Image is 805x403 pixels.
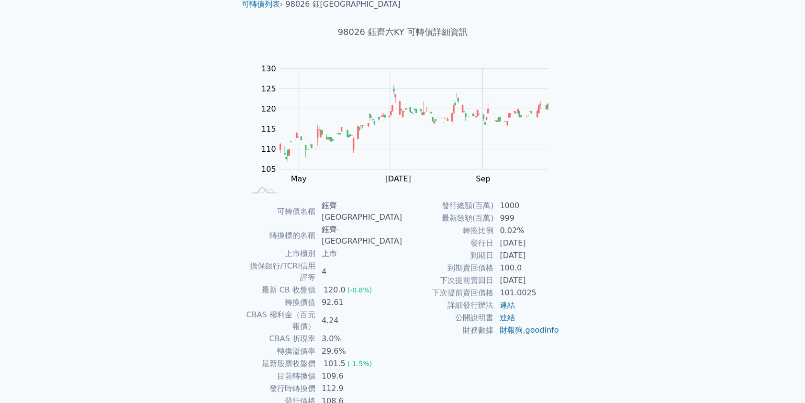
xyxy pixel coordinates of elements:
[246,333,316,345] td: CBAS 折現率
[261,165,276,174] tspan: 105
[246,370,316,382] td: 目前轉換價
[476,174,490,183] tspan: Sep
[316,333,402,345] td: 3.0%
[494,324,559,336] td: ,
[261,145,276,154] tspan: 110
[494,249,559,262] td: [DATE]
[494,274,559,287] td: [DATE]
[500,313,515,322] a: 連結
[500,301,515,310] a: 連結
[246,224,316,247] td: 轉換標的名稱
[316,296,402,309] td: 92.61
[246,200,316,224] td: 可轉債名稱
[494,287,559,299] td: 101.0025
[316,370,402,382] td: 109.6
[347,360,372,368] span: (-1.5%)
[494,262,559,274] td: 100.0
[261,104,276,113] tspan: 120
[402,200,494,212] td: 發行總額(百萬)
[494,224,559,237] td: 0.02%
[316,382,402,395] td: 112.9
[261,64,276,73] tspan: 130
[234,25,571,39] h1: 98026 鈺齊六KY 可轉債詳細資訊
[261,84,276,93] tspan: 125
[757,357,805,403] iframe: Chat Widget
[385,174,411,183] tspan: [DATE]
[246,382,316,395] td: 發行時轉換價
[402,224,494,237] td: 轉換比例
[246,296,316,309] td: 轉換價值
[316,200,402,224] td: 鈺齊[GEOGRAPHIC_DATA]
[322,358,347,369] div: 101.5
[322,284,347,296] div: 120.0
[316,345,402,358] td: 29.6%
[402,212,494,224] td: 最新餘額(百萬)
[316,260,402,284] td: 4
[757,357,805,403] div: 聊天小工具
[402,324,494,336] td: 財務數據
[494,237,559,249] td: [DATE]
[525,325,559,335] a: goodinfo
[402,237,494,249] td: 發行日
[494,212,559,224] td: 999
[316,309,402,333] td: 4.24
[402,312,494,324] td: 公開說明書
[500,325,523,335] a: 財報狗
[261,124,276,134] tspan: 115
[316,224,402,247] td: 鈺齊-[GEOGRAPHIC_DATA]
[246,284,316,296] td: 最新 CB 收盤價
[402,262,494,274] td: 到期賣回價格
[402,299,494,312] td: 詳細發行辦法
[246,358,316,370] td: 最新股票收盤價
[246,309,316,333] td: CBAS 權利金（百元報價）
[347,286,372,294] span: (-0.8%)
[291,174,306,183] tspan: May
[246,260,316,284] td: 擔保銀行/TCRI信用評等
[402,274,494,287] td: 下次提前賣回日
[246,247,316,260] td: 上市櫃別
[494,200,559,212] td: 1000
[402,287,494,299] td: 下次提前賣回價格
[316,247,402,260] td: 上市
[402,249,494,262] td: 到期日
[246,345,316,358] td: 轉換溢價率
[256,64,562,183] g: Chart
